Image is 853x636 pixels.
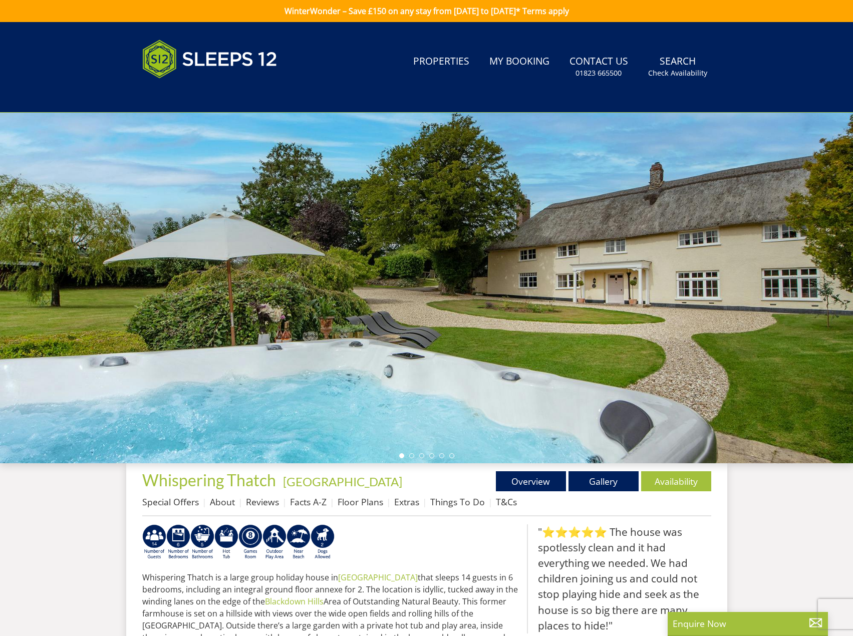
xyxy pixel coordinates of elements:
[283,474,402,489] a: [GEOGRAPHIC_DATA]
[394,496,419,508] a: Extras
[142,470,279,490] a: Whispering Thatch
[142,34,277,84] img: Sleeps 12
[142,524,166,560] img: AD_4nXfRCsuHKMgqgSm1_p2uZvuEHkjDupwUw-tcF2K650wU1JyBYvxSuEO9beRIzZcAVYtNaAI9hBswK59fLaIv8ZejwCsjh...
[290,496,327,508] a: Facts A-Z
[142,496,199,508] a: Special Offers
[565,51,632,83] a: Contact Us01823 665500
[190,524,214,560] img: AD_4nXcMgaL2UimRLXeXiAqm8UPE-AF_sZahunijfYMEIQ5SjfSEJI6yyokxyra45ncz6iSW_QuFDoDBo1Fywy-cEzVuZq-ph...
[576,68,622,78] small: 01823 665500
[287,524,311,560] img: AD_4nXe7lJTbYb9d3pOukuYsm3GQOjQ0HANv8W51pVFfFFAC8dZrqJkVAnU455fekK_DxJuzpgZXdFqYqXRzTpVfWE95bX3Bz...
[238,524,262,560] img: AD_4nXdrZMsjcYNLGsKuA84hRzvIbesVCpXJ0qqnwZoX5ch9Zjv73tWe4fnFRs2gJ9dSiUubhZXckSJX_mqrZBmYExREIfryF...
[409,51,473,73] a: Properties
[338,572,418,583] a: [GEOGRAPHIC_DATA]
[137,90,242,99] iframe: Customer reviews powered by Trustpilot
[311,524,335,560] img: AD_4nXe7_8LrJK20fD9VNWAdfykBvHkWcczWBt5QOadXbvIwJqtaRaRf-iI0SeDpMmH1MdC9T1Vy22FMXzzjMAvSuTB5cJ7z5...
[166,524,190,560] img: AD_4nXfRzBlt2m0mIteXDhAcJCdmEApIceFt1SPvkcB48nqgTZkfMpQlDmULa47fkdYiHD0skDUgcqepViZHFLjVKS2LWHUqM...
[338,496,383,508] a: Floor Plans
[246,496,279,508] a: Reviews
[262,524,287,560] img: AD_4nXfjdDqPkGBf7Vpi6H87bmAUe5GYCbodrAbU4sf37YN55BCjSXGx5ZgBV7Vb9EJZsXiNVuyAiuJUB3WVt-w9eJ0vaBcHg...
[265,596,324,607] a: Blackdown Hills
[214,524,238,560] img: AD_4nXcpX5uDwed6-YChlrI2BYOgXwgg3aqYHOhRm0XfZB-YtQW2NrmeCr45vGAfVKUq4uWnc59ZmEsEzoF5o39EWARlT1ewO...
[673,617,823,630] p: Enquire Now
[641,471,711,491] a: Availability
[648,68,707,78] small: Check Availability
[568,471,639,491] a: Gallery
[496,496,517,508] a: T&Cs
[644,51,711,83] a: SearchCheck Availability
[279,474,402,489] span: -
[496,471,566,491] a: Overview
[210,496,235,508] a: About
[430,496,485,508] a: Things To Do
[527,524,711,633] blockquote: "⭐⭐⭐⭐⭐ The house was spotlessly clean and it had everything we needed. We had children joining us...
[142,470,276,490] span: Whispering Thatch
[485,51,553,73] a: My Booking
